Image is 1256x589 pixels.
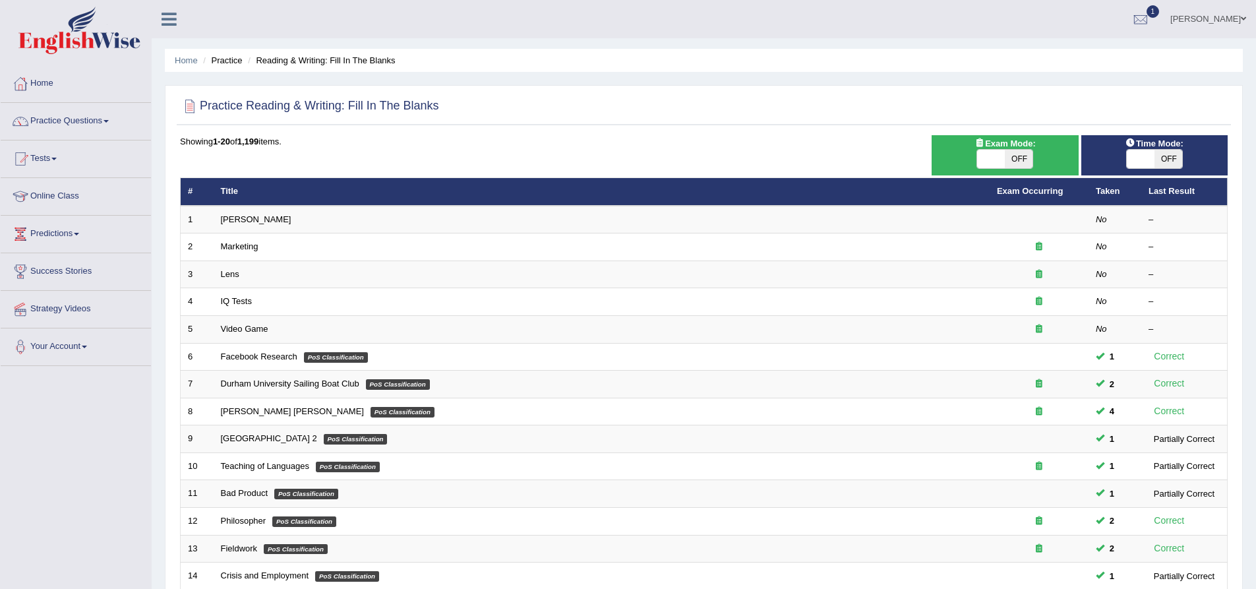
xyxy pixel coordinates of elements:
div: Exam occurring question [997,543,1081,555]
div: Exam occurring question [997,268,1081,281]
span: Exam Mode: [969,137,1040,150]
th: Taken [1089,178,1141,206]
a: Video Game [221,324,268,334]
div: Correct [1149,349,1190,364]
div: Exam occurring question [997,241,1081,253]
em: PoS Classification [264,544,328,555]
th: # [181,178,214,206]
span: You can still take this question [1104,432,1120,446]
div: Correct [1149,541,1190,556]
div: – [1149,323,1220,336]
a: Facebook Research [221,352,297,361]
td: 7 [181,371,214,398]
div: Exam occurring question [997,295,1081,308]
div: Partially Correct [1149,487,1220,501]
div: Correct [1149,404,1190,419]
span: Time Mode: [1120,137,1189,150]
a: Success Stories [1,253,151,286]
div: Partially Correct [1149,569,1220,583]
td: 10 [181,452,214,480]
td: 12 [181,507,214,535]
em: PoS Classification [366,379,430,390]
td: 8 [181,398,214,425]
a: [GEOGRAPHIC_DATA] 2 [221,433,317,443]
a: Predictions [1,216,151,249]
td: 4 [181,288,214,316]
b: 1,199 [237,137,259,146]
a: Teaching of Languages [221,461,309,471]
span: You can still take this question [1104,514,1120,528]
td: 11 [181,480,214,508]
span: You can still take this question [1104,569,1120,583]
a: Home [1,65,151,98]
div: – [1149,241,1220,253]
div: – [1149,214,1220,226]
div: Correct [1149,513,1190,528]
th: Title [214,178,990,206]
span: OFF [1005,150,1032,168]
a: Philosopher [221,516,266,526]
em: No [1096,269,1107,279]
a: Marketing [221,241,258,251]
a: IQ Tests [221,296,252,306]
a: Tests [1,140,151,173]
td: 13 [181,535,214,563]
a: [PERSON_NAME] [221,214,291,224]
em: No [1096,241,1107,251]
a: Fieldwork [221,543,258,553]
div: Partially Correct [1149,432,1220,446]
em: PoS Classification [274,489,338,499]
div: Partially Correct [1149,459,1220,473]
a: Practice Questions [1,103,151,136]
a: Your Account [1,328,151,361]
em: PoS Classification [272,516,336,527]
td: 2 [181,233,214,261]
span: OFF [1154,150,1182,168]
a: Exam Occurring [997,186,1063,196]
em: No [1096,214,1107,224]
em: No [1096,324,1107,334]
em: PoS Classification [315,571,379,582]
span: You can still take this question [1104,542,1120,555]
div: Exam occurring question [997,323,1081,336]
div: Exam occurring question [997,460,1081,473]
div: Exam occurring question [997,378,1081,390]
span: 1 [1147,5,1160,18]
span: You can still take this question [1104,404,1120,418]
span: You can still take this question [1104,487,1120,501]
a: Online Class [1,178,151,211]
em: PoS Classification [316,462,380,472]
span: You can still take this question [1104,459,1120,473]
div: Exam occurring question [997,406,1081,418]
em: PoS Classification [304,352,368,363]
span: You can still take this question [1104,350,1120,363]
a: Bad Product [221,488,268,498]
div: Showing of items. [180,135,1228,148]
td: 6 [181,343,214,371]
a: Crisis and Employment [221,571,309,580]
td: 9 [181,425,214,453]
div: Show exams occurring in exams [932,135,1078,175]
em: PoS Classification [324,434,388,445]
li: Reading & Writing: Fill In The Blanks [245,54,395,67]
div: Correct [1149,376,1190,391]
th: Last Result [1141,178,1228,206]
div: – [1149,268,1220,281]
td: 1 [181,206,214,233]
td: 3 [181,261,214,288]
span: You can still take this question [1104,377,1120,391]
a: [PERSON_NAME] [PERSON_NAME] [221,406,364,416]
b: 1-20 [213,137,230,146]
h2: Practice Reading & Writing: Fill In The Blanks [180,96,439,116]
em: No [1096,296,1107,306]
a: Strategy Videos [1,291,151,324]
div: Exam occurring question [997,515,1081,528]
a: Durham University Sailing Boat Club [221,379,359,388]
div: – [1149,295,1220,308]
a: Lens [221,269,239,279]
em: PoS Classification [371,407,434,418]
td: 5 [181,316,214,344]
li: Practice [200,54,242,67]
a: Home [175,55,198,65]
